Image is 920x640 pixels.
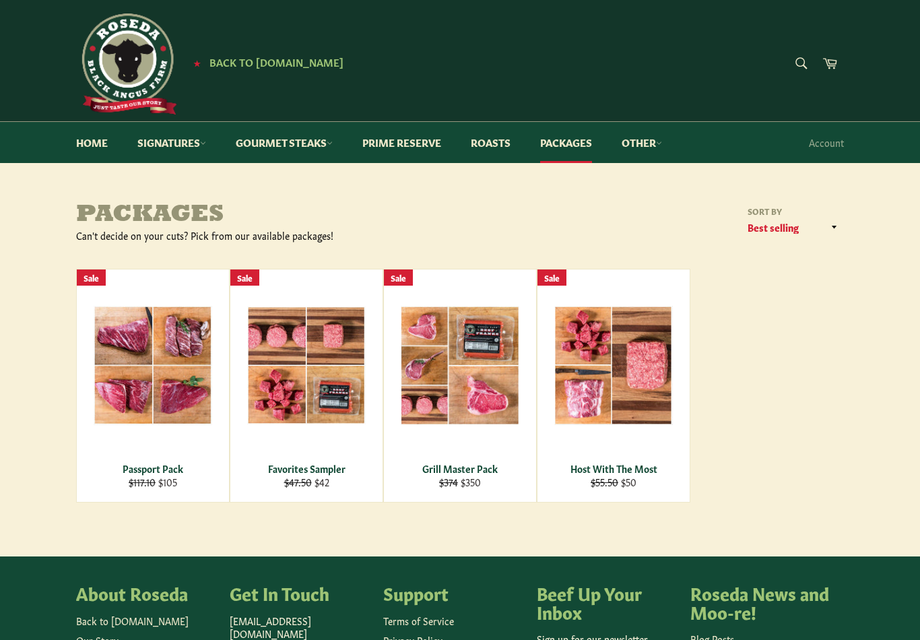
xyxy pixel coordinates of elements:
label: Sort by [743,205,844,217]
div: Grill Master Pack [393,462,528,475]
a: Prime Reserve [349,122,455,163]
s: $374 [439,475,458,488]
h4: Beef Up Your Inbox [537,583,677,620]
img: Host With The Most [554,306,673,425]
a: ★ Back to [DOMAIN_NAME] [187,57,343,68]
div: $105 [86,476,221,488]
a: Grill Master Pack Grill Master Pack $374 $350 [383,269,537,503]
div: Sale [384,269,413,286]
img: Grill Master Pack [401,306,519,425]
a: Passport Pack Passport Pack $117.10 $105 [76,269,230,503]
div: Sale [537,269,566,286]
s: $55.50 [591,475,618,488]
a: Favorites Sampler Favorites Sampler $47.50 $42 [230,269,383,503]
div: Passport Pack [86,462,221,475]
a: Back to [DOMAIN_NAME] [76,614,189,627]
div: Can't decide on your cuts? Pick from our available packages! [76,229,460,242]
a: Host With The Most Host With The Most $55.50 $50 [537,269,690,503]
div: $42 [239,476,374,488]
div: $350 [393,476,528,488]
div: Favorites Sampler [239,462,374,475]
a: Signatures [124,122,220,163]
h1: Packages [76,202,460,229]
div: Sale [77,269,106,286]
span: Back to [DOMAIN_NAME] [209,55,343,69]
s: $47.50 [284,475,312,488]
h4: Roseda News and Moo-re! [690,583,830,620]
img: Passport Pack [94,306,212,424]
div: $50 [546,476,682,488]
a: Roasts [457,122,524,163]
a: Gourmet Steaks [222,122,346,163]
div: Host With The Most [546,462,682,475]
span: ★ [193,57,201,68]
h4: About Roseda [76,583,216,602]
a: Home [63,122,121,163]
s: $117.10 [129,475,156,488]
h4: Get In Touch [230,583,370,602]
div: Sale [230,269,259,286]
a: Other [608,122,676,163]
img: Favorites Sampler [247,307,366,424]
h4: Support [383,583,523,602]
a: Packages [527,122,605,163]
a: Account [802,123,851,162]
a: Terms of Service [383,614,454,627]
img: Roseda Beef [76,13,177,115]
